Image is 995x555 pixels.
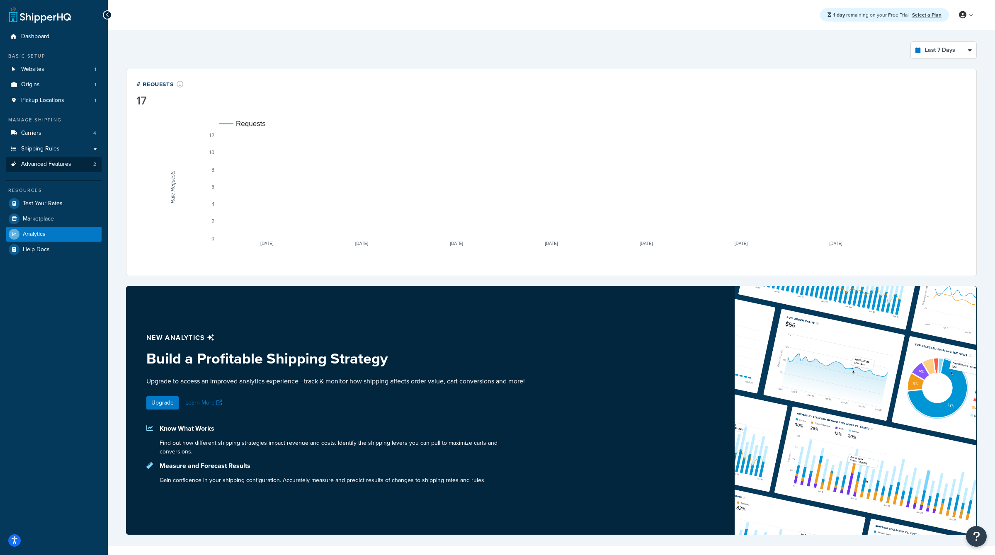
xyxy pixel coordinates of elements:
text: [DATE] [355,241,369,246]
span: 1 [95,66,96,73]
text: 0 [211,236,214,242]
span: Help Docs [23,246,50,253]
a: Marketplace [6,211,102,226]
p: Find out how different shipping strategies impact revenue and costs. Identify the shipping levers... [160,439,531,456]
a: Upgrade [146,396,179,410]
li: Websites [6,62,102,77]
div: Manage Shipping [6,116,102,124]
h3: Build a Profitable Shipping Strategy [146,350,531,367]
p: Upgrade to access an improved analytics experience—track & monitor how shipping affects order val... [146,376,531,386]
strong: 1 day [833,11,845,19]
text: [DATE] [640,241,653,246]
span: Carriers [21,130,41,137]
span: 1 [95,97,96,104]
a: Select a Plan [912,11,942,19]
a: Help Docs [6,242,102,257]
li: Advanced Features [6,157,102,172]
a: Origins1 [6,77,102,92]
span: Shipping Rules [21,145,60,153]
li: Pickup Locations [6,93,102,108]
span: Pickup Locations [21,97,64,104]
span: 4 [93,130,96,137]
div: Basic Setup [6,53,102,60]
div: Resources [6,187,102,194]
svg: A chart. [136,108,967,266]
a: Advanced Features2 [6,157,102,172]
p: Measure and Forecast Results [160,460,485,472]
text: [DATE] [450,241,464,246]
p: Know What Works [160,423,531,434]
a: Websites1 [6,62,102,77]
button: Open Resource Center [966,526,987,547]
span: 2 [93,161,96,168]
a: Carriers4 [6,126,102,141]
div: 17 [136,95,184,107]
span: 1 [95,81,96,88]
a: Pickup Locations1 [6,93,102,108]
text: 10 [209,150,215,155]
text: 4 [211,201,214,207]
text: 8 [211,167,214,173]
text: [DATE] [260,241,274,246]
li: Carriers [6,126,102,141]
span: Origins [21,81,40,88]
text: 12 [209,133,215,138]
div: # Requests [136,79,184,89]
span: Test Your Rates [23,200,63,207]
a: Learn More [185,398,224,407]
a: Shipping Rules [6,141,102,157]
text: [DATE] [545,241,558,246]
span: Analytics [23,231,46,238]
a: Test Your Rates [6,196,102,211]
span: remaining on your Free Trial [833,11,910,19]
text: Requests [236,120,266,128]
p: Gain confidence in your shipping configuration. Accurately measure and predict results of changes... [160,476,485,485]
a: Analytics [6,227,102,242]
text: 6 [211,184,214,190]
li: Origins [6,77,102,92]
span: Marketplace [23,216,54,223]
text: [DATE] [829,241,842,246]
text: [DATE] [735,241,748,246]
p: New analytics [146,332,531,344]
span: Websites [21,66,44,73]
span: Dashboard [21,33,49,40]
a: Dashboard [6,29,102,44]
text: Rate Requests [170,170,176,203]
span: Advanced Features [21,161,71,168]
text: 2 [211,218,214,224]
